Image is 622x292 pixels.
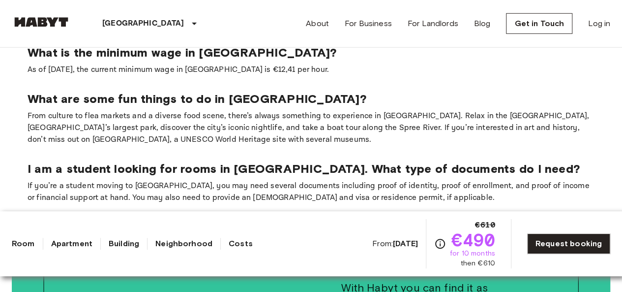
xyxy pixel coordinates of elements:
[229,238,253,250] a: Costs
[102,18,184,30] p: [GEOGRAPHIC_DATA]
[474,18,491,30] a: Blog
[12,238,35,250] a: Room
[393,239,418,248] b: [DATE]
[527,233,610,254] a: Request booking
[28,64,594,76] p: As of [DATE], the current minimum wage in [GEOGRAPHIC_DATA] is €12,41 per hour.
[475,219,495,231] span: €610
[460,259,495,268] span: then €610
[28,92,594,106] p: What are some fun things to do in [GEOGRAPHIC_DATA]?
[28,110,594,146] p: From culture to flea markets and a diverse food scene, there’s always something to experience in ...
[434,238,446,250] svg: Check cost overview for full price breakdown. Please note that discounts apply to new joiners onl...
[506,13,572,34] a: Get in Touch
[109,238,139,250] a: Building
[372,238,418,249] span: From:
[28,45,594,60] p: What is the minimum wage in [GEOGRAPHIC_DATA]?
[306,18,329,30] a: About
[155,238,212,250] a: Neighborhood
[450,249,495,259] span: for 10 months
[588,18,610,30] a: Log in
[408,18,458,30] a: For Landlords
[28,180,594,204] p: If you’re a student moving to [GEOGRAPHIC_DATA], you may need several documents including proof o...
[12,17,71,27] img: Habyt
[51,238,92,250] a: Apartment
[28,162,594,176] p: I am a student looking for rooms in [GEOGRAPHIC_DATA]. What type of documents do I need?
[345,18,392,30] a: For Business
[451,231,495,249] span: €490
